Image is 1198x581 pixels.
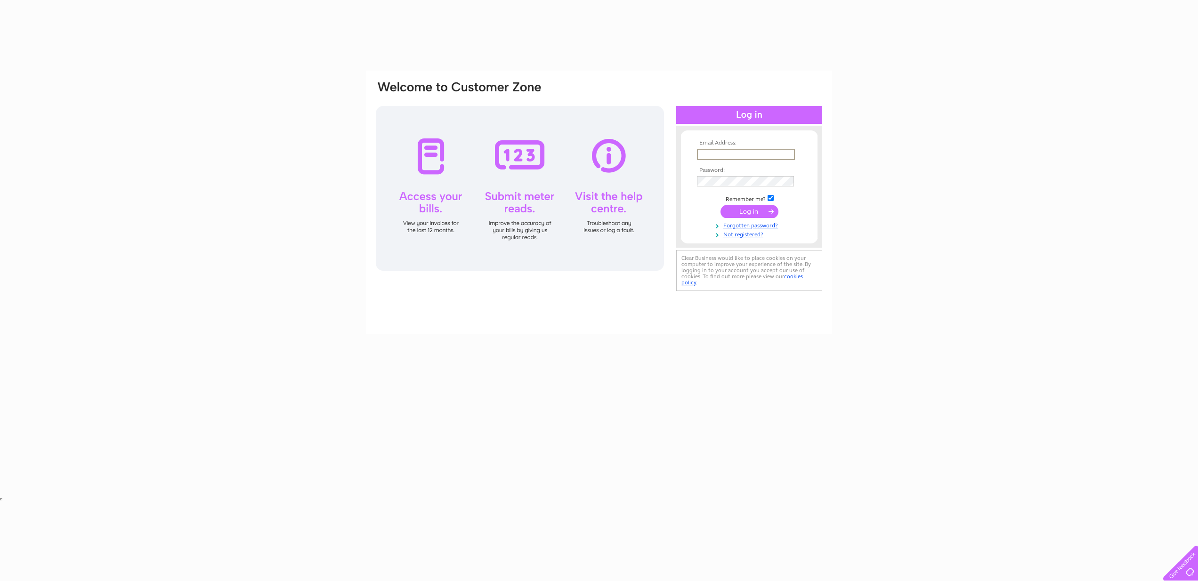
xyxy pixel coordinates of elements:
th: Email Address: [695,140,804,146]
th: Password: [695,167,804,174]
div: Clear Business would like to place cookies on your computer to improve your experience of the sit... [676,250,822,291]
a: Forgotten password? [697,220,804,229]
a: Not registered? [697,229,804,238]
input: Submit [720,205,778,218]
a: cookies policy [681,273,803,286]
td: Remember me? [695,194,804,203]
